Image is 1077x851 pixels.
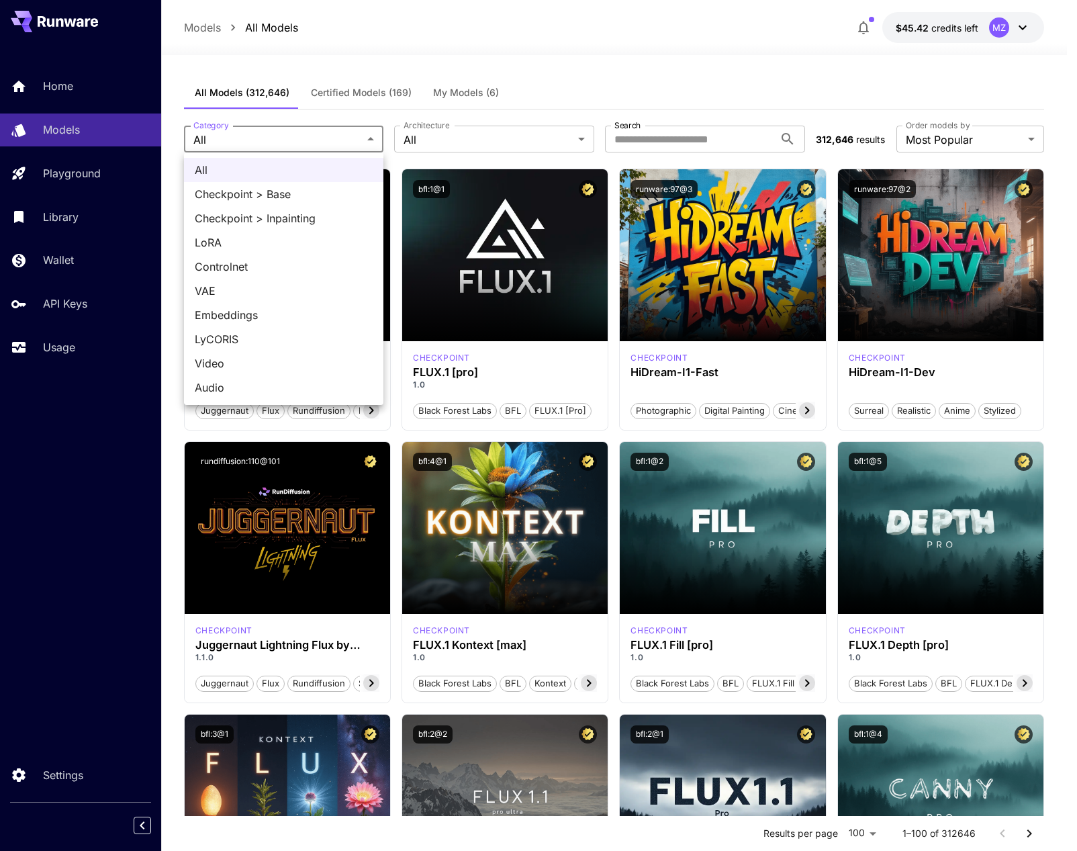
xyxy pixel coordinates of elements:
span: Embeddings [195,307,373,323]
span: Video [195,355,373,371]
span: VAE [195,283,373,299]
span: LyCORIS [195,331,373,347]
span: All [195,162,373,178]
span: Checkpoint > Base [195,186,373,202]
span: Audio [195,379,373,396]
span: LoRA [195,234,373,251]
span: Controlnet [195,259,373,275]
span: Checkpoint > Inpainting [195,210,373,226]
